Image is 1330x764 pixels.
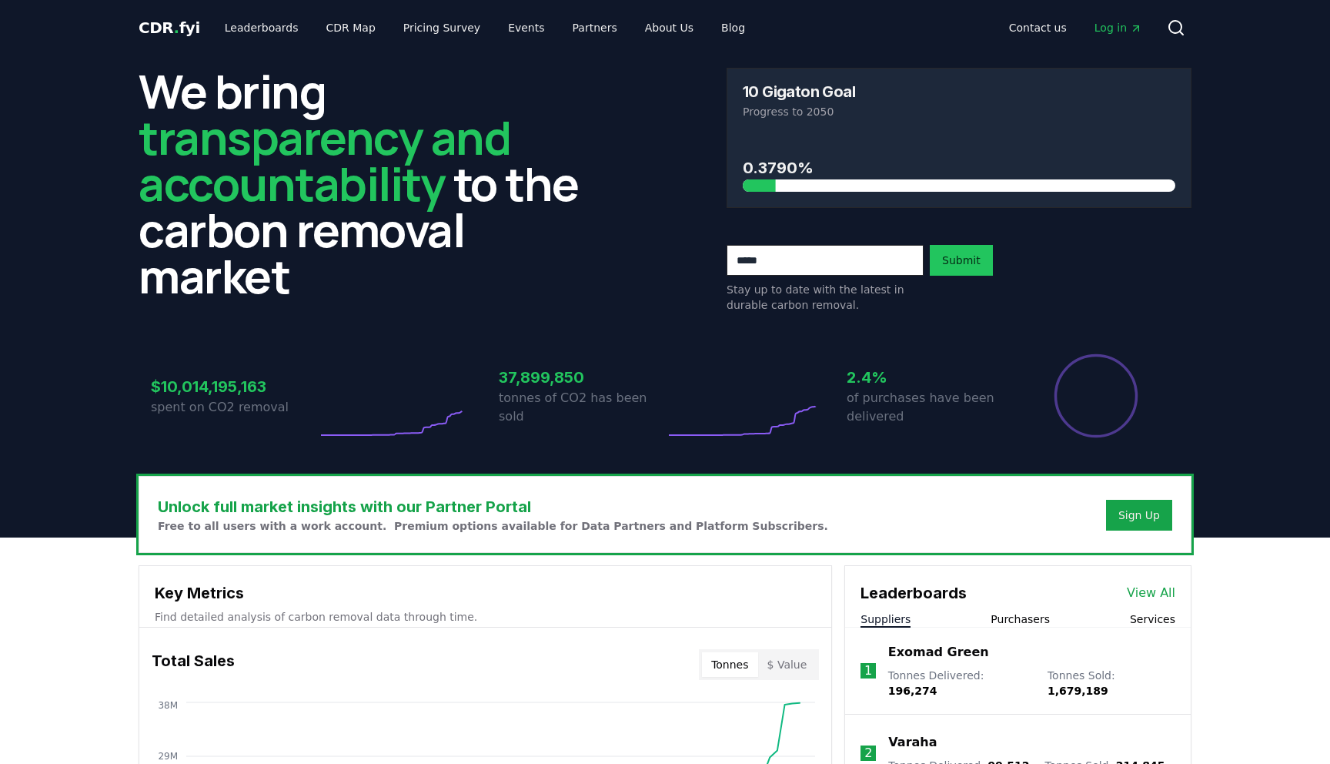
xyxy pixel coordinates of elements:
[1106,500,1172,531] button: Sign Up
[139,18,200,37] span: CDR fyi
[139,17,200,39] a: CDR.fyi
[1048,668,1175,699] p: Tonnes Sold :
[212,14,311,42] a: Leaderboards
[155,609,816,625] p: Find detailed analysis of carbon removal data through time.
[1118,508,1160,523] a: Sign Up
[847,366,1013,389] h3: 2.4%
[1094,20,1142,35] span: Log in
[174,18,179,37] span: .
[499,389,665,426] p: tonnes of CO2 has been sold
[888,668,1032,699] p: Tonnes Delivered :
[158,751,178,762] tspan: 29M
[860,612,911,627] button: Suppliers
[496,14,556,42] a: Events
[991,612,1050,627] button: Purchasers
[847,389,1013,426] p: of purchases have been delivered
[709,14,757,42] a: Blog
[158,495,828,518] h3: Unlock full market insights with our Partner Portal
[864,744,872,762] p: 2
[155,581,816,605] h3: Key Metrics
[743,104,1175,119] p: Progress to 2050
[1082,14,1155,42] a: Log in
[158,518,828,534] p: Free to all users with a work account. Premium options available for Data Partners and Platform S...
[158,700,178,711] tspan: 38M
[1053,353,1139,439] div: Percentage of sales delivered
[743,156,1175,179] h3: 0.3790%
[888,733,937,752] a: Varaha
[888,643,989,662] a: Exomad Green
[758,652,817,677] button: $ Value
[139,106,510,215] span: transparency and accountability
[151,398,317,417] p: spent on CO2 removal
[1048,685,1108,697] span: 1,679,189
[702,652,757,677] button: Tonnes
[743,84,855,99] h3: 10 Gigaton Goal
[151,375,317,398] h3: $10,014,195,163
[499,366,665,389] h3: 37,899,850
[997,14,1155,42] nav: Main
[212,14,757,42] nav: Main
[560,14,630,42] a: Partners
[391,14,493,42] a: Pricing Survey
[727,282,924,313] p: Stay up to date with the latest in durable carbon removal.
[888,685,937,697] span: 196,274
[314,14,388,42] a: CDR Map
[997,14,1079,42] a: Contact us
[864,662,872,680] p: 1
[152,649,235,680] h3: Total Sales
[1127,584,1175,602] a: View All
[633,14,706,42] a: About Us
[1130,612,1175,627] button: Services
[139,68,603,299] h2: We bring to the carbon removal market
[930,245,993,276] button: Submit
[860,581,967,605] h3: Leaderboards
